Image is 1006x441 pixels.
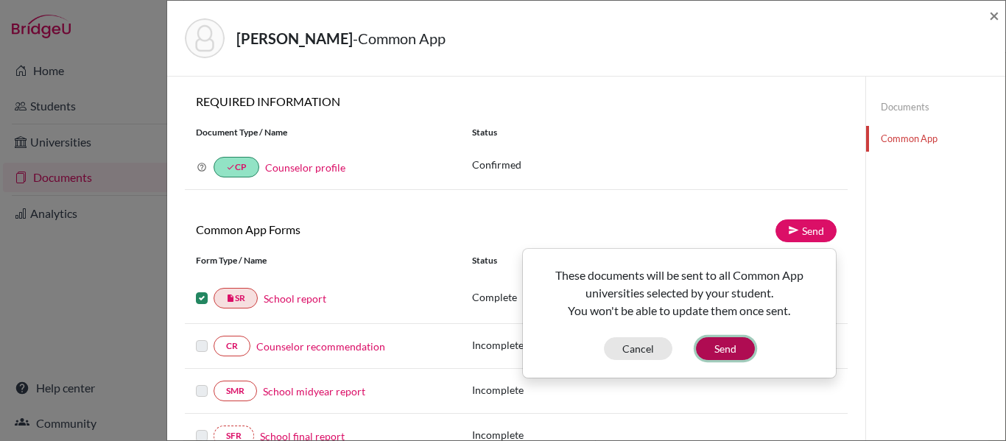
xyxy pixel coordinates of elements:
[461,126,848,139] div: Status
[185,94,848,108] h6: REQUIRED INFORMATION
[696,337,755,360] button: Send
[263,384,365,399] a: School midyear report
[226,294,235,303] i: insert_drive_file
[472,157,837,172] p: Confirmed
[236,29,353,47] strong: [PERSON_NAME]
[185,222,516,236] h6: Common App Forms
[264,291,326,306] a: School report
[989,4,999,26] span: ×
[989,7,999,24] button: Close
[214,381,257,401] a: SMR
[866,94,1005,120] a: Documents
[265,161,345,174] a: Counselor profile
[604,337,672,360] button: Cancel
[214,288,258,308] a: insert_drive_fileSR
[866,126,1005,152] a: Common App
[353,29,446,47] span: - Common App
[535,267,824,320] p: These documents will be sent to all Common App universities selected by your student. You won't b...
[472,337,624,353] p: Incomplete
[256,339,385,354] a: Counselor recommendation
[214,336,250,356] a: CR
[522,248,837,378] div: Send
[214,157,259,177] a: doneCP
[185,126,461,139] div: Document Type / Name
[472,289,624,305] p: Complete
[472,254,624,267] div: Status
[775,219,837,242] a: Send
[226,163,235,172] i: done
[185,254,461,267] div: Form Type / Name
[472,382,624,398] p: Incomplete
